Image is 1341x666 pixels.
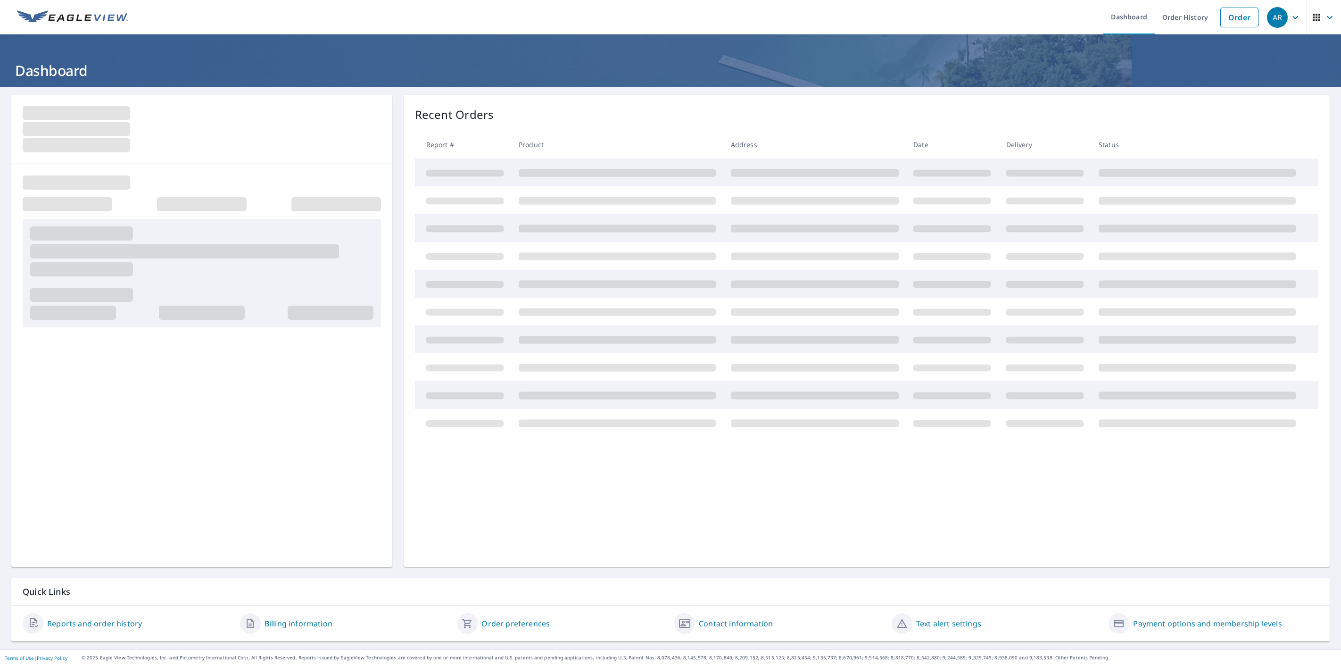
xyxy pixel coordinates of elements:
[5,655,67,661] p: |
[511,131,723,158] th: Product
[37,655,67,661] a: Privacy Policy
[1267,7,1288,28] div: AR
[906,131,998,158] th: Date
[415,106,494,123] p: Recent Orders
[723,131,906,158] th: Address
[1091,131,1303,158] th: Status
[82,654,1336,661] p: © 2025 Eagle View Technologies, Inc. and Pictometry International Corp. All Rights Reserved. Repo...
[699,618,773,629] a: Contact information
[47,618,142,629] a: Reports and order history
[5,655,34,661] a: Terms of Use
[265,618,332,629] a: Billing information
[11,61,1330,80] h1: Dashboard
[17,10,128,25] img: EV Logo
[916,618,981,629] a: Text alert settings
[1220,8,1258,27] a: Order
[415,131,511,158] th: Report #
[1133,618,1282,629] a: Payment options and membership levels
[23,586,1318,598] p: Quick Links
[999,131,1091,158] th: Delivery
[481,618,550,629] a: Order preferences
